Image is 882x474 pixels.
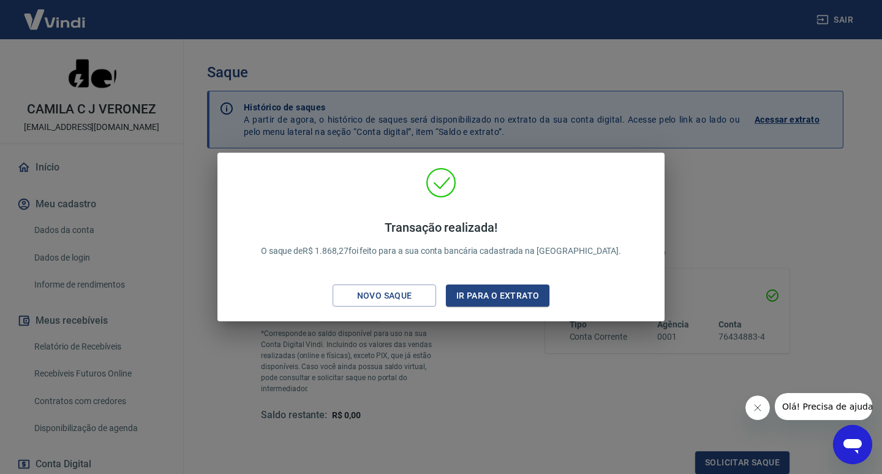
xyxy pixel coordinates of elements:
p: O saque de R$ 1.868,27 foi feito para a sua conta bancária cadastrada na [GEOGRAPHIC_DATA]. [261,220,622,258]
button: Novo saque [333,285,436,307]
div: Novo saque [342,288,427,304]
h4: Transação realizada! [261,220,622,235]
iframe: Mensagem da empresa [775,393,872,420]
button: Ir para o extrato [446,285,549,307]
span: Olá! Precisa de ajuda? [7,9,103,18]
iframe: Fechar mensagem [745,396,770,420]
iframe: Botão para abrir a janela de mensagens [833,425,872,464]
